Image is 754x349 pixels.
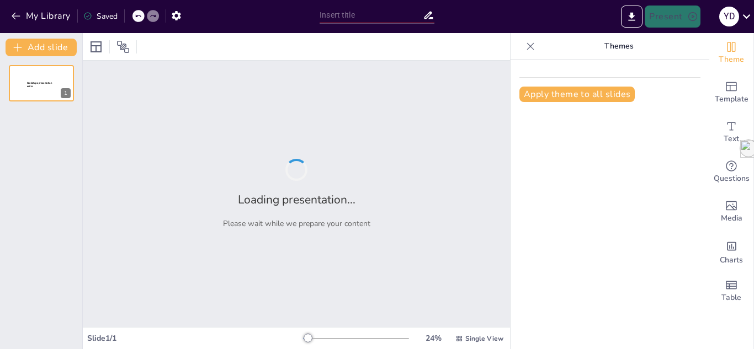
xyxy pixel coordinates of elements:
button: Add slide [6,39,77,56]
button: Present [645,6,700,28]
div: 1 [61,88,71,98]
p: Please wait while we prepare your content [223,218,370,229]
span: Charts [720,254,743,266]
div: Add charts and graphs [709,232,753,271]
span: Sendsteps presentation editor [27,82,52,88]
div: Change the overall theme [709,33,753,73]
span: Theme [719,53,744,66]
div: Add a table [709,271,753,311]
span: Table [721,292,741,304]
span: Questions [714,173,750,185]
span: Media [721,212,742,224]
span: Single View [465,334,503,343]
div: 24 % [420,333,447,343]
div: Get real-time input from your audience [709,152,753,192]
input: Insert title [320,7,423,23]
div: Saved [83,11,118,22]
div: 1 [9,65,74,101]
p: Themes [539,33,698,60]
div: Add text boxes [709,112,753,152]
div: Add images, graphics, shapes or video [709,192,753,232]
div: Slide 1 / 1 [87,333,303,343]
div: Y D [719,7,739,26]
span: Template [715,93,748,105]
span: Text [724,133,739,145]
div: Add ready made slides [709,73,753,112]
button: Apply theme to all slides [519,87,635,102]
button: Export to PowerPoint [621,6,643,28]
button: Y D [719,6,739,28]
button: My Library [8,7,75,25]
h2: Loading presentation... [238,192,355,207]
